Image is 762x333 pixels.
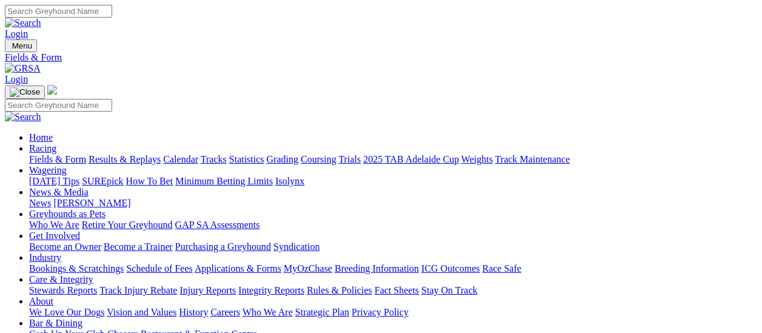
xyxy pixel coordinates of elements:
[5,39,37,52] button: Toggle navigation
[421,263,480,274] a: ICG Outcomes
[29,154,757,165] div: Racing
[482,263,521,274] a: Race Safe
[5,112,41,123] img: Search
[29,274,93,284] a: Care & Integrity
[495,154,570,164] a: Track Maintenance
[295,307,349,317] a: Strategic Plan
[179,285,236,295] a: Injury Reports
[5,99,112,112] input: Search
[163,154,198,164] a: Calendar
[29,220,757,230] div: Greyhounds as Pets
[104,241,173,252] a: Become a Trainer
[201,154,227,164] a: Tracks
[421,285,477,295] a: Stay On Track
[29,132,53,143] a: Home
[363,154,459,164] a: 2025 TAB Adelaide Cup
[29,285,97,295] a: Stewards Reports
[238,285,304,295] a: Integrity Reports
[12,41,32,50] span: Menu
[29,220,79,230] a: Who We Are
[5,63,41,74] img: GRSA
[29,176,757,187] div: Wagering
[5,29,28,39] a: Login
[29,263,124,274] a: Bookings & Scratchings
[99,285,177,295] a: Track Injury Rebate
[273,241,319,252] a: Syndication
[29,230,80,241] a: Get Involved
[175,220,260,230] a: GAP SA Assessments
[229,154,264,164] a: Statistics
[275,176,304,186] a: Isolynx
[29,296,53,306] a: About
[29,307,757,318] div: About
[5,52,757,63] a: Fields & Form
[107,307,176,317] a: Vision and Values
[195,263,281,274] a: Applications & Forms
[29,198,51,208] a: News
[29,263,757,274] div: Industry
[29,241,757,252] div: Get Involved
[5,5,112,18] input: Search
[210,307,240,317] a: Careers
[29,176,79,186] a: [DATE] Tips
[126,176,173,186] a: How To Bet
[307,285,372,295] a: Rules & Policies
[29,307,104,317] a: We Love Our Dogs
[29,143,56,153] a: Racing
[5,74,28,84] a: Login
[29,209,105,219] a: Greyhounds as Pets
[179,307,208,317] a: History
[352,307,409,317] a: Privacy Policy
[267,154,298,164] a: Grading
[47,85,57,95] img: logo-grsa-white.png
[29,318,82,328] a: Bar & Dining
[175,176,273,186] a: Minimum Betting Limits
[461,154,493,164] a: Weights
[29,187,89,197] a: News & Media
[29,198,757,209] div: News & Media
[82,176,123,186] a: SUREpick
[335,263,419,274] a: Breeding Information
[301,154,336,164] a: Coursing
[338,154,361,164] a: Trials
[242,307,293,317] a: Who We Are
[29,154,86,164] a: Fields & Form
[89,154,161,164] a: Results & Replays
[175,241,271,252] a: Purchasing a Greyhound
[5,86,45,99] button: Toggle navigation
[29,252,61,263] a: Industry
[10,87,40,97] img: Close
[375,285,419,295] a: Fact Sheets
[29,285,757,296] div: Care & Integrity
[82,220,173,230] a: Retire Your Greyhound
[29,241,101,252] a: Become an Owner
[29,165,67,175] a: Wagering
[5,18,41,29] img: Search
[284,263,332,274] a: MyOzChase
[126,263,192,274] a: Schedule of Fees
[53,198,130,208] a: [PERSON_NAME]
